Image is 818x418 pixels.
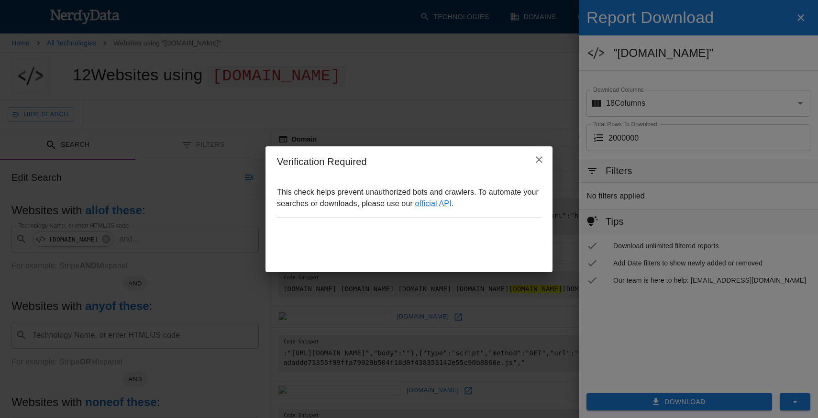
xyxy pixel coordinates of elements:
button: close [530,150,549,169]
p: This check helps prevent unauthorized bots and crawlers. To automate your searches or downloads, ... [277,187,541,209]
a: official API [415,199,452,208]
iframe: Drift Widget Chat Controller [770,350,807,386]
iframe: reCAPTCHA [277,225,422,263]
h2: Verification Required [265,146,553,177]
